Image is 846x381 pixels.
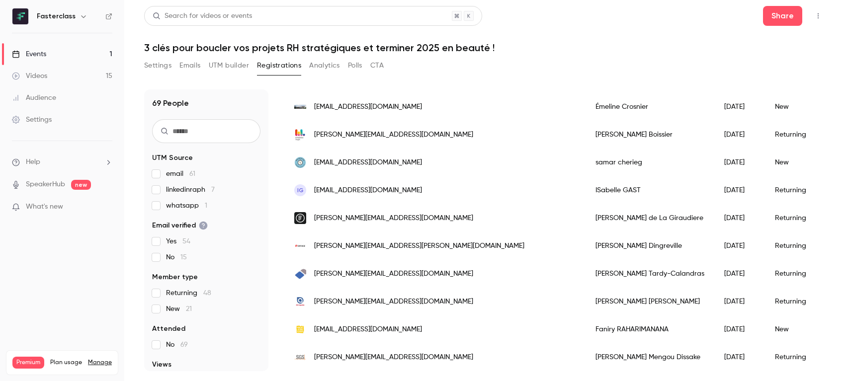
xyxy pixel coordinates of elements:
div: [PERSON_NAME] Mengou Dissake [586,343,714,371]
div: Returning [765,260,828,288]
img: mdresistor.com [294,268,306,280]
h6: Fasterclass [37,11,76,21]
img: tab_domain_overview_orange.svg [40,63,48,71]
div: New [765,149,828,176]
span: 69 [180,341,188,348]
span: Attended [152,324,185,334]
a: SpeakerHub [26,179,65,190]
span: Returning [166,288,211,298]
div: [DATE] [714,260,765,288]
a: Manage [88,359,112,367]
span: Views [152,360,171,370]
span: Help [26,157,40,167]
div: [DATE] [714,121,765,149]
img: Fasterclass [12,8,28,24]
span: [PERSON_NAME][EMAIL_ADDRESS][PERSON_NAME][DOMAIN_NAME] [314,241,524,251]
div: Returning [765,343,828,371]
div: Faniry RAHARIMANANA [586,315,714,343]
span: [PERSON_NAME][EMAIL_ADDRESS][DOMAIN_NAME] [314,130,473,140]
div: Domaine [51,64,77,70]
span: [PERSON_NAME][EMAIL_ADDRESS][DOMAIN_NAME] [314,352,473,363]
button: Analytics [309,58,340,74]
div: [DATE] [714,232,765,260]
div: [DATE] [714,204,765,232]
span: linkedinraph [166,185,215,195]
div: Mots-clés [124,64,152,70]
div: Settings [12,115,52,125]
button: Settings [144,58,171,74]
span: 54 [182,238,190,245]
img: eiffage.com [294,240,306,252]
h1: 3 clés pour boucler vos projets RH stratégiques et terminer 2025 en beauté ! [144,42,826,54]
span: Yes [166,236,190,246]
img: website_grey.svg [16,26,24,34]
span: Member type [152,272,198,282]
div: [PERSON_NAME] [PERSON_NAME] [586,288,714,315]
span: [EMAIL_ADDRESS][DOMAIN_NAME] [314,324,422,335]
div: samar cherieg [586,149,714,176]
button: Polls [348,58,362,74]
span: 48 [203,290,211,297]
div: Returning [765,176,828,204]
div: [PERSON_NAME] Boissier [586,121,714,149]
div: Returning [765,232,828,260]
div: v 4.0.25 [28,16,49,24]
span: Email verified [152,221,208,230]
span: [PERSON_NAME][EMAIL_ADDRESS][DOMAIN_NAME] [314,213,473,224]
img: airliquide.com [294,296,306,307]
div: Returning [765,204,828,232]
div: [DATE] [714,343,765,371]
span: What's new [26,202,63,212]
div: Returning [765,121,828,149]
iframe: Noticeable Trigger [100,203,112,212]
span: [PERSON_NAME][EMAIL_ADDRESS][DOMAIN_NAME] [314,269,473,279]
button: Emails [179,58,200,74]
span: Premium [12,357,44,369]
div: Émeline Crosnier [586,93,714,121]
div: Events [12,49,46,59]
li: help-dropdown-opener [12,157,112,167]
div: [DATE] [714,176,765,204]
span: 1 [205,202,207,209]
span: 61 [189,170,195,177]
img: tab_keywords_by_traffic_grey.svg [113,63,121,71]
button: UTM builder [209,58,249,74]
div: [PERSON_NAME] Tardy-Calandras [586,260,714,288]
img: mbaconsulting.tn [294,156,306,168]
span: [PERSON_NAME][EMAIL_ADDRESS][DOMAIN_NAME] [314,297,473,307]
span: [EMAIL_ADDRESS][DOMAIN_NAME] [314,102,422,112]
img: lafabriquebyca.com [294,212,306,224]
div: [DATE] [714,288,765,315]
span: [EMAIL_ADDRESS][DOMAIN_NAME] [314,185,422,196]
div: Audience [12,93,56,103]
h1: 69 People [152,97,189,109]
div: Returning [765,288,828,315]
img: projetjeuneleader.org [294,323,306,335]
div: Search for videos or events [153,11,252,21]
div: Domaine: [DOMAIN_NAME] [26,26,112,34]
div: [DATE] [714,93,765,121]
button: Share [763,6,802,26]
span: No [166,252,187,262]
div: New [765,315,828,343]
img: wirelesslogic.com [294,129,306,141]
img: edu.executive.em-lyon.com [294,105,306,109]
span: Plan usage [50,359,82,367]
div: [DATE] [714,315,765,343]
div: ISabelle GAST [586,176,714,204]
span: New [166,304,192,314]
div: Videos [12,71,47,81]
span: 7 [211,186,215,193]
img: logo_orange.svg [16,16,24,24]
span: email [166,169,195,179]
span: new [71,180,91,190]
img: sgs.com [294,351,306,363]
span: whatsapp [166,201,207,211]
span: UTM Source [152,153,193,163]
div: [DATE] [714,149,765,176]
span: [EMAIL_ADDRESS][DOMAIN_NAME] [314,157,422,168]
button: Registrations [257,58,301,74]
div: [PERSON_NAME] Dingreville [586,232,714,260]
span: 15 [180,254,187,261]
span: No [166,340,188,350]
